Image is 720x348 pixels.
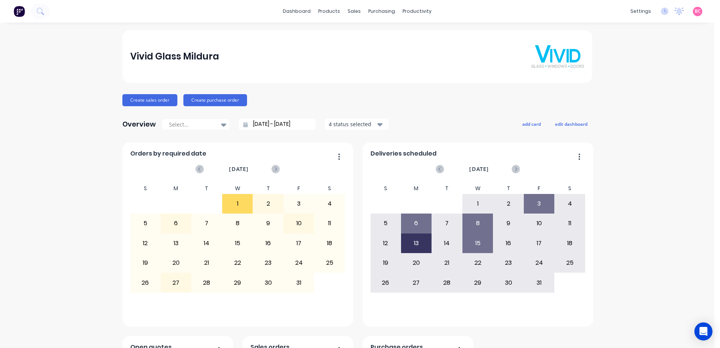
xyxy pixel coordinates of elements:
[284,253,314,272] div: 24
[284,273,314,292] div: 31
[192,253,222,272] div: 21
[161,214,191,233] div: 6
[222,183,253,194] div: W
[253,273,283,292] div: 30
[130,253,160,272] div: 19
[401,253,432,272] div: 20
[161,273,191,292] div: 27
[531,45,584,68] img: Vivid Glass Mildura
[469,165,489,173] span: [DATE]
[122,117,156,132] div: Overview
[161,183,192,194] div: M
[432,183,462,194] div: T
[371,214,401,233] div: 5
[130,214,160,233] div: 5
[253,194,283,213] div: 2
[493,253,523,272] div: 23
[314,6,344,17] div: products
[524,194,554,213] div: 3
[314,214,345,233] div: 11
[463,234,493,253] div: 15
[284,183,314,194] div: F
[314,183,345,194] div: S
[325,119,389,130] button: 4 status selected
[463,273,493,292] div: 29
[462,183,493,194] div: W
[314,253,345,272] div: 25
[253,253,283,272] div: 23
[329,120,376,128] div: 4 status selected
[399,6,435,17] div: productivity
[192,234,222,253] div: 14
[365,6,399,17] div: purchasing
[223,273,253,292] div: 29
[223,194,253,213] div: 1
[130,49,219,64] div: Vivid Glass Mildura
[463,214,493,233] div: 8
[161,234,191,253] div: 13
[432,273,462,292] div: 28
[555,194,585,213] div: 4
[371,273,401,292] div: 26
[695,8,701,15] span: BC
[370,183,401,194] div: S
[183,94,247,106] button: Create purchase order
[130,273,160,292] div: 26
[463,194,493,213] div: 1
[253,234,283,253] div: 16
[371,234,401,253] div: 12
[344,6,365,17] div: sales
[223,234,253,253] div: 15
[223,253,253,272] div: 22
[627,6,655,17] div: settings
[191,183,222,194] div: T
[493,273,523,292] div: 30
[122,94,177,106] button: Create sales order
[314,194,345,213] div: 4
[130,149,206,158] span: Orders by required date
[524,183,555,194] div: F
[284,214,314,233] div: 10
[550,119,592,129] button: edit dashboard
[161,253,191,272] div: 20
[524,253,554,272] div: 24
[432,214,462,233] div: 7
[229,165,249,173] span: [DATE]
[493,214,523,233] div: 9
[192,214,222,233] div: 7
[432,234,462,253] div: 14
[554,183,585,194] div: S
[694,322,712,340] div: Open Intercom Messenger
[401,183,432,194] div: M
[14,6,25,17] img: Factory
[524,273,554,292] div: 31
[223,214,253,233] div: 8
[493,234,523,253] div: 16
[130,183,161,194] div: S
[463,253,493,272] div: 22
[314,234,345,253] div: 18
[279,6,314,17] a: dashboard
[284,234,314,253] div: 17
[555,234,585,253] div: 18
[524,214,554,233] div: 10
[284,194,314,213] div: 3
[517,119,546,129] button: add card
[192,273,222,292] div: 28
[524,234,554,253] div: 17
[401,234,432,253] div: 13
[555,253,585,272] div: 25
[371,253,401,272] div: 19
[253,214,283,233] div: 9
[493,183,524,194] div: T
[401,273,432,292] div: 27
[253,183,284,194] div: T
[555,214,585,233] div: 11
[493,194,523,213] div: 2
[432,253,462,272] div: 21
[130,234,160,253] div: 12
[371,149,436,158] span: Deliveries scheduled
[401,214,432,233] div: 6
